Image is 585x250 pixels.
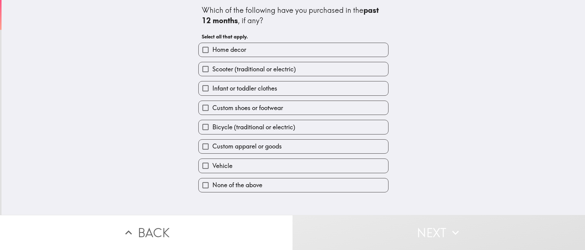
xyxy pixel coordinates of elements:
span: None of the above [212,181,262,189]
span: Home decor [212,45,246,54]
button: None of the above [199,178,388,192]
button: Scooter (traditional or electric) [199,62,388,76]
button: Vehicle [199,159,388,173]
span: Infant or toddler clothes [212,84,277,93]
div: Which of the following have you purchased in the , if any? [202,5,385,26]
span: Scooter (traditional or electric) [212,65,296,73]
span: Custom apparel or goods [212,142,282,151]
span: Bicycle (traditional or electric) [212,123,295,131]
b: past 12 months [202,5,381,25]
button: Custom shoes or footwear [199,101,388,115]
h6: Select all that apply. [202,33,385,40]
button: Home decor [199,43,388,57]
span: Vehicle [212,162,232,170]
button: Next [292,215,585,250]
button: Bicycle (traditional or electric) [199,120,388,134]
span: Custom shoes or footwear [212,104,283,112]
button: Infant or toddler clothes [199,81,388,95]
button: Custom apparel or goods [199,140,388,153]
